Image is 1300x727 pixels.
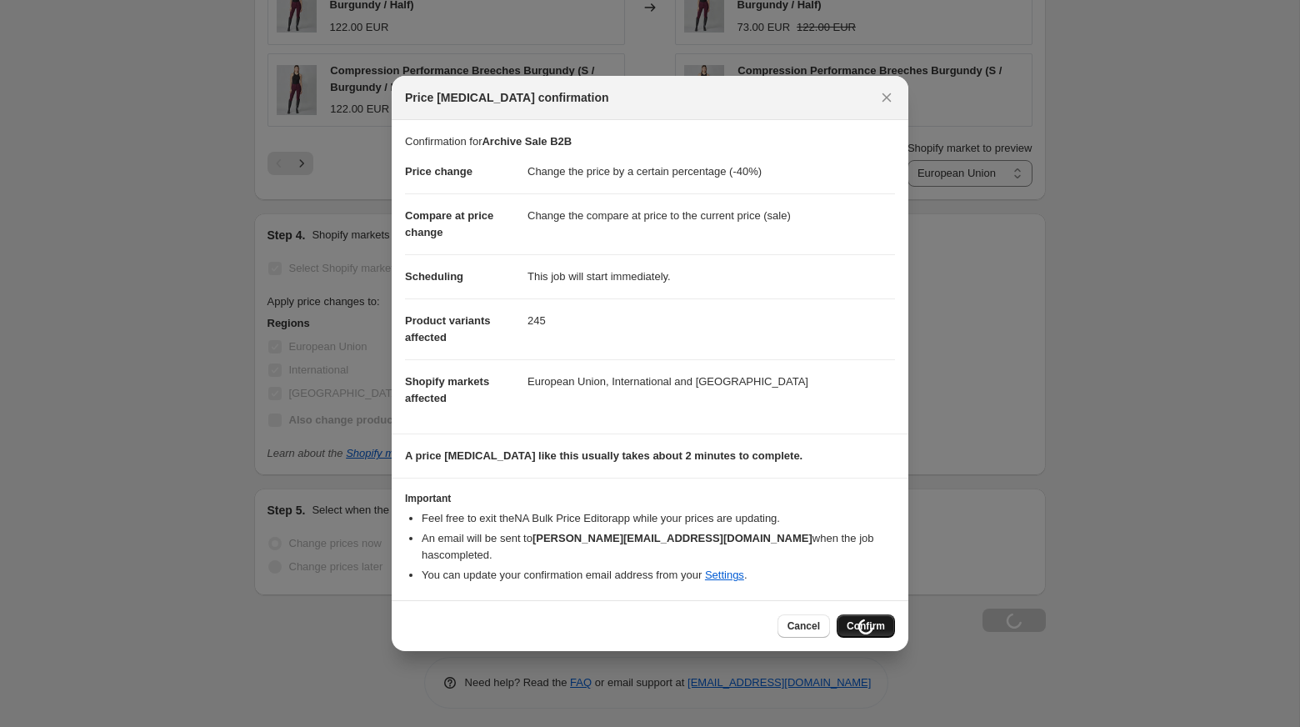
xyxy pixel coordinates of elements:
[405,270,463,283] span: Scheduling
[705,569,744,581] a: Settings
[405,375,489,404] span: Shopify markets affected
[777,614,830,638] button: Cancel
[405,133,895,150] p: Confirmation for
[422,510,895,527] li: Feel free to exit the NA Bulk Price Editor app while your prices are updating.
[527,359,895,404] dd: European Union, International and [GEOGRAPHIC_DATA]
[405,89,609,106] span: Price [MEDICAL_DATA] confirmation
[405,314,491,343] span: Product variants affected
[422,530,895,564] li: An email will be sent to when the job has completed .
[405,209,493,238] span: Compare at price change
[787,619,820,633] span: Cancel
[405,449,802,462] b: A price [MEDICAL_DATA] like this usually takes about 2 minutes to complete.
[405,492,895,505] h3: Important
[532,532,812,544] b: [PERSON_NAME][EMAIL_ADDRESS][DOMAIN_NAME]
[527,254,895,298] dd: This job will start immediately.
[527,298,895,343] dd: 245
[482,135,572,148] b: Archive Sale B2B
[405,165,472,178] span: Price change
[527,150,895,193] dd: Change the price by a certain percentage (-40%)
[422,567,895,584] li: You can update your confirmation email address from your .
[527,193,895,238] dd: Change the compare at price to the current price (sale)
[875,86,898,109] button: Close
